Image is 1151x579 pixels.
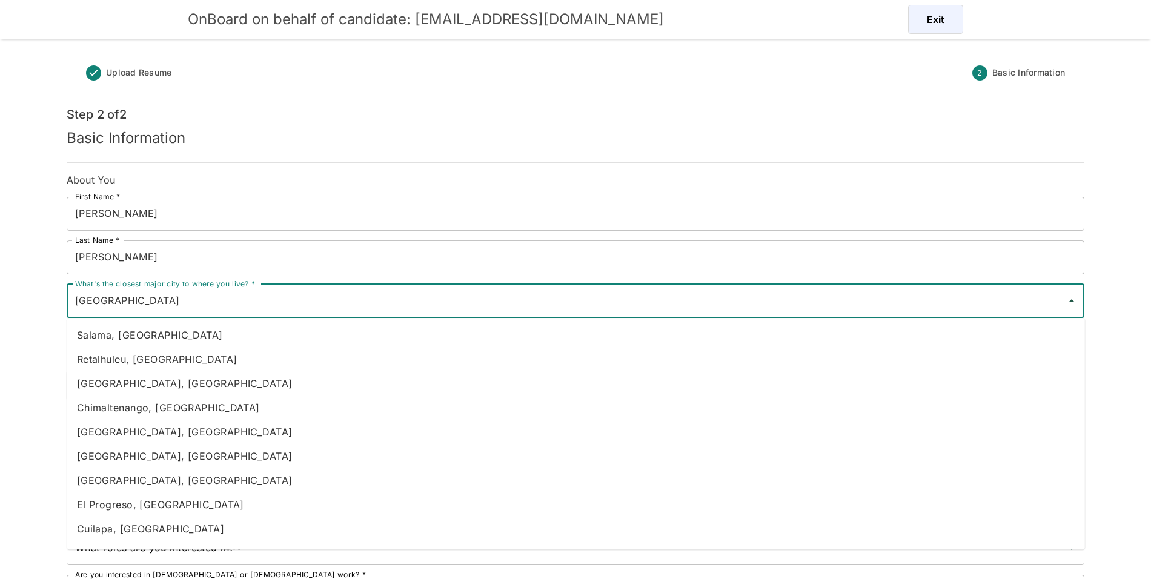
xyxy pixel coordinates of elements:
[67,492,1085,517] li: El Progreso, [GEOGRAPHIC_DATA]
[67,323,1085,347] li: Salama, [GEOGRAPHIC_DATA]
[67,347,1085,371] li: Retalhuleu, [GEOGRAPHIC_DATA]
[67,541,1085,565] li: Chiquimula, [GEOGRAPHIC_DATA]
[75,279,255,289] label: What's the closest major city to where you live? *
[67,395,1085,420] li: Chimaltenango, [GEOGRAPHIC_DATA]
[67,173,1084,187] h6: About You
[908,5,963,34] button: Exit
[992,67,1065,79] span: Basic Information
[1063,293,1080,309] button: Close
[75,235,119,245] label: Last Name *
[75,191,120,202] label: First Name *
[188,10,664,29] h5: OnBoard on behalf of candidate: [EMAIL_ADDRESS][DOMAIN_NAME]
[977,68,982,78] text: 2
[67,128,914,148] h5: Basic Information
[67,105,914,124] h6: Step 2 of 2
[67,420,1085,444] li: [GEOGRAPHIC_DATA], [GEOGRAPHIC_DATA]
[67,468,1085,492] li: [GEOGRAPHIC_DATA], [GEOGRAPHIC_DATA]
[106,67,171,79] span: Upload Resume
[67,517,1085,541] li: Cuilapa, [GEOGRAPHIC_DATA]
[67,371,1085,395] li: [GEOGRAPHIC_DATA], [GEOGRAPHIC_DATA]
[67,444,1085,468] li: [GEOGRAPHIC_DATA], [GEOGRAPHIC_DATA]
